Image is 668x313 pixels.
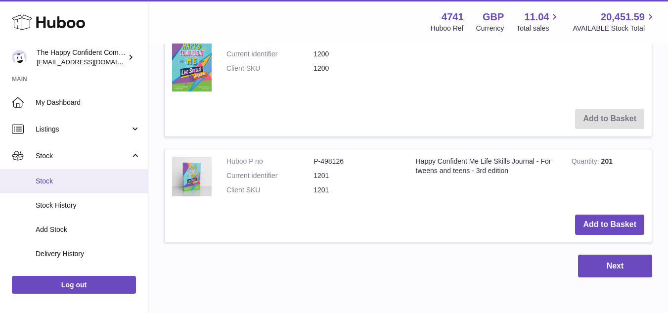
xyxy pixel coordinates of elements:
span: Listings [36,125,130,134]
span: Delivery History [36,249,140,259]
span: My Dashboard [36,98,140,107]
span: Add Stock [36,225,140,234]
span: 20,451.59 [601,10,645,24]
span: [EMAIL_ADDRESS][DOMAIN_NAME] [37,58,145,66]
strong: GBP [483,10,504,24]
img: Happy Confident Me Life Skills Journal - For tweens and teens - 3rd edition [172,157,212,196]
td: Happy Confident Me Life Skills Journal - For tweens and teens - 3rd edition [408,149,564,207]
button: Next [578,255,652,278]
dd: 1200 [313,64,401,73]
img: Happy Confident Me Life Skills Journal [172,35,212,91]
div: Currency [476,24,504,33]
dt: Current identifier [226,49,313,59]
dd: P-498126 [313,157,401,166]
dt: Current identifier [226,171,313,180]
span: ASN Uploads [36,273,140,283]
span: Stock [36,151,130,161]
button: Add to Basket [575,215,644,235]
dt: Client SKU [226,64,313,73]
td: Happy Confident Me Life Skills Journal [408,28,564,101]
strong: 4741 [442,10,464,24]
strong: Quantity [572,157,601,168]
div: The Happy Confident Company [37,48,126,67]
span: 11.04 [524,10,549,24]
a: 11.04 Total sales [516,10,560,33]
dd: 1201 [313,185,401,195]
dt: Client SKU [226,185,313,195]
span: AVAILABLE Stock Total [573,24,656,33]
td: 201 [564,149,652,207]
a: 20,451.59 AVAILABLE Stock Total [573,10,656,33]
span: Stock [36,177,140,186]
dt: Huboo P no [226,157,313,166]
span: Stock History [36,201,140,210]
td: 0 [564,28,652,101]
dd: 1200 [313,49,401,59]
span: Total sales [516,24,560,33]
a: Log out [12,276,136,294]
div: Huboo Ref [431,24,464,33]
img: contact@happyconfident.com [12,50,27,65]
dd: 1201 [313,171,401,180]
